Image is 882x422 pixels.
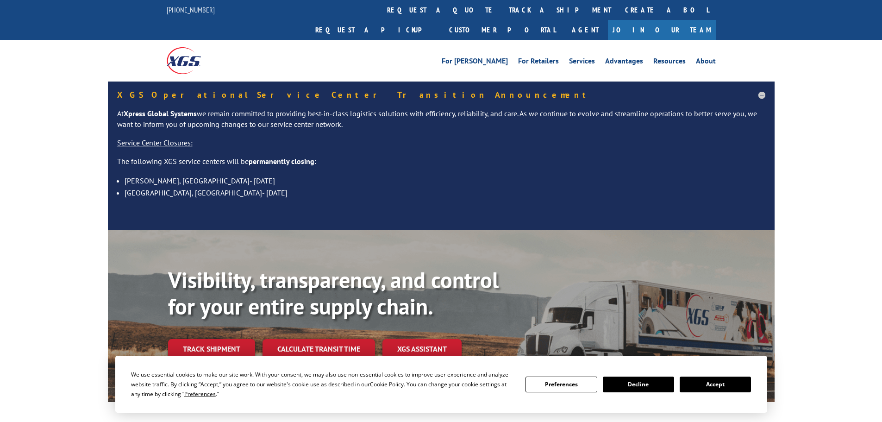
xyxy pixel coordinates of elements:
[442,20,563,40] a: Customer Portal
[168,339,255,359] a: Track shipment
[563,20,608,40] a: Agent
[680,377,751,392] button: Accept
[167,5,215,14] a: [PHONE_NUMBER]
[525,377,597,392] button: Preferences
[117,91,765,99] h5: XGS Operational Service Center Transition Announcement
[117,138,193,147] u: Service Center Closures:
[184,390,216,398] span: Preferences
[653,57,686,68] a: Resources
[125,175,765,187] li: [PERSON_NAME], [GEOGRAPHIC_DATA]- [DATE]
[115,356,767,413] div: Cookie Consent Prompt
[308,20,442,40] a: Request a pickup
[263,339,375,359] a: Calculate transit time
[125,187,765,199] li: [GEOGRAPHIC_DATA], [GEOGRAPHIC_DATA]- [DATE]
[249,157,314,166] strong: permanently closing
[569,57,595,68] a: Services
[605,57,643,68] a: Advantages
[117,156,765,175] p: The following XGS service centers will be :
[117,108,765,138] p: At we remain committed to providing best-in-class logistics solutions with efficiency, reliabilit...
[131,370,514,399] div: We use essential cookies to make our site work. With your consent, we may also use non-essential ...
[370,380,404,388] span: Cookie Policy
[442,57,508,68] a: For [PERSON_NAME]
[603,377,674,392] button: Decline
[124,109,197,118] strong: Xpress Global Systems
[608,20,716,40] a: Join Our Team
[518,57,559,68] a: For Retailers
[696,57,716,68] a: About
[168,265,499,321] b: Visibility, transparency, and control for your entire supply chain.
[382,339,462,359] a: XGS ASSISTANT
